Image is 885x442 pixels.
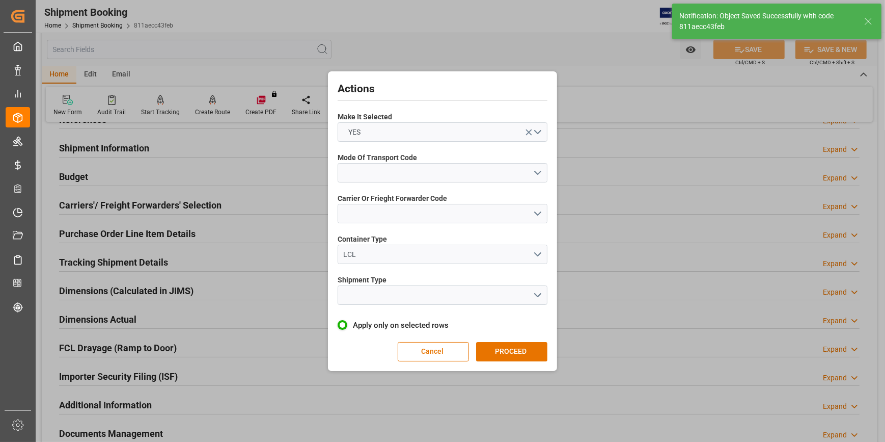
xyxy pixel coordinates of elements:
button: PROCEED [476,342,547,361]
span: Shipment Type [338,275,386,285]
span: YES [344,127,366,138]
span: Carrier Or Frieght Forwarder Code [338,193,447,204]
span: Container Type [338,234,387,245]
h2: Actions [338,81,547,97]
button: open menu [338,285,547,305]
span: Make It Selected [338,112,392,122]
span: Mode Of Transport Code [338,152,417,163]
button: open menu [338,245,547,264]
button: open menu [338,122,547,142]
button: Cancel [398,342,469,361]
button: open menu [338,204,547,223]
div: LCL [344,249,533,260]
button: open menu [338,163,547,183]
label: Apply only on selected rows [338,319,547,331]
div: Notification: Object Saved Successfully with code 811aecc43feb [679,11,854,32]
